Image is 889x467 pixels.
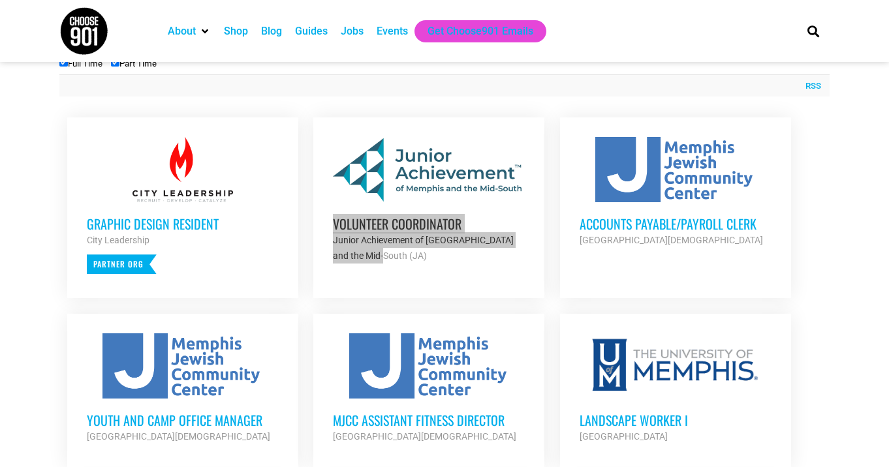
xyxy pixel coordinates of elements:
a: Volunteer Coordinator Junior Achievement of [GEOGRAPHIC_DATA] and the Mid-South (JA) [313,117,544,283]
strong: [GEOGRAPHIC_DATA][DEMOGRAPHIC_DATA] [333,431,516,442]
input: Full Time [59,58,68,67]
a: MJCC Assistant Fitness Director [GEOGRAPHIC_DATA][DEMOGRAPHIC_DATA] [313,314,544,464]
strong: City Leadership [87,235,149,245]
a: Youth and Camp Office Manager [GEOGRAPHIC_DATA][DEMOGRAPHIC_DATA] [67,314,298,464]
h3: Volunteer Coordinator [333,215,525,232]
a: Events [377,23,408,39]
div: About [161,20,217,42]
a: Get Choose901 Emails [428,23,533,39]
nav: Main nav [161,20,785,42]
a: Shop [224,23,248,39]
label: Full Time [59,59,102,68]
p: Partner Org [87,254,157,274]
a: Accounts Payable/Payroll Clerk [GEOGRAPHIC_DATA][DEMOGRAPHIC_DATA] [560,117,791,267]
strong: Junior Achievement of [GEOGRAPHIC_DATA] and the Mid-South (JA) [333,235,514,261]
h3: Graphic Design Resident [87,215,279,232]
a: Guides [295,23,328,39]
h3: Youth and Camp Office Manager [87,412,279,429]
input: Part Time [111,58,119,67]
a: RSS [799,80,821,93]
label: Part Time [111,59,157,68]
h3: Accounts Payable/Payroll Clerk [580,215,772,232]
div: Search [803,20,824,42]
h3: MJCC Assistant Fitness Director [333,412,525,429]
strong: [GEOGRAPHIC_DATA] [580,431,668,442]
a: About [168,23,196,39]
a: Blog [261,23,282,39]
a: Jobs [341,23,364,39]
h3: Landscape Worker I [580,412,772,429]
a: Graphic Design Resident City Leadership Partner Org [67,117,298,294]
strong: [GEOGRAPHIC_DATA][DEMOGRAPHIC_DATA] [87,431,270,442]
strong: [GEOGRAPHIC_DATA][DEMOGRAPHIC_DATA] [580,235,763,245]
a: Landscape Worker I [GEOGRAPHIC_DATA] [560,314,791,464]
